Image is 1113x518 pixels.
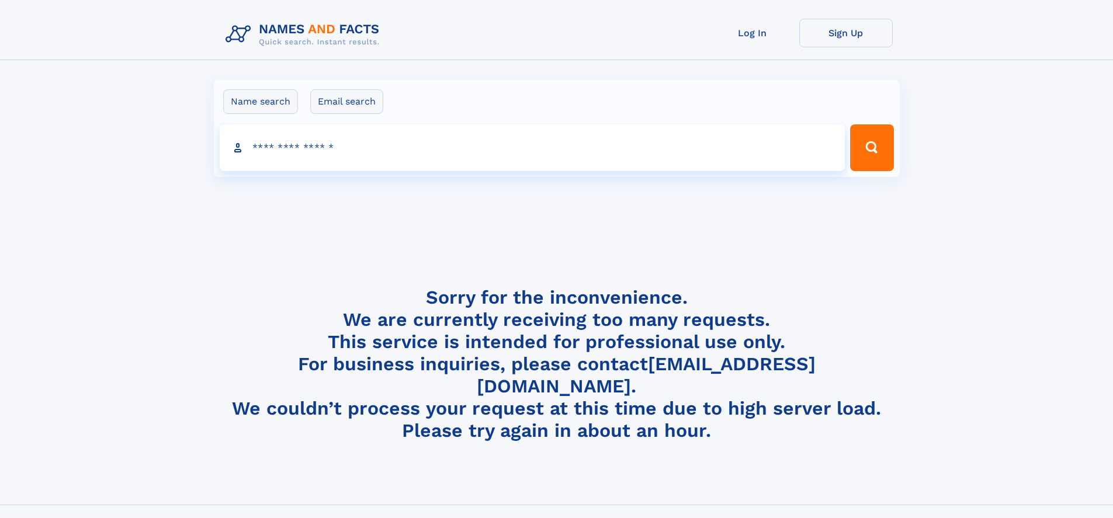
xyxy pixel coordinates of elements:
[223,89,298,114] label: Name search
[850,124,893,171] button: Search Button
[477,353,816,397] a: [EMAIL_ADDRESS][DOMAIN_NAME]
[221,19,389,50] img: Logo Names and Facts
[310,89,383,114] label: Email search
[221,286,893,442] h4: Sorry for the inconvenience. We are currently receiving too many requests. This service is intend...
[220,124,845,171] input: search input
[799,19,893,47] a: Sign Up
[706,19,799,47] a: Log In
